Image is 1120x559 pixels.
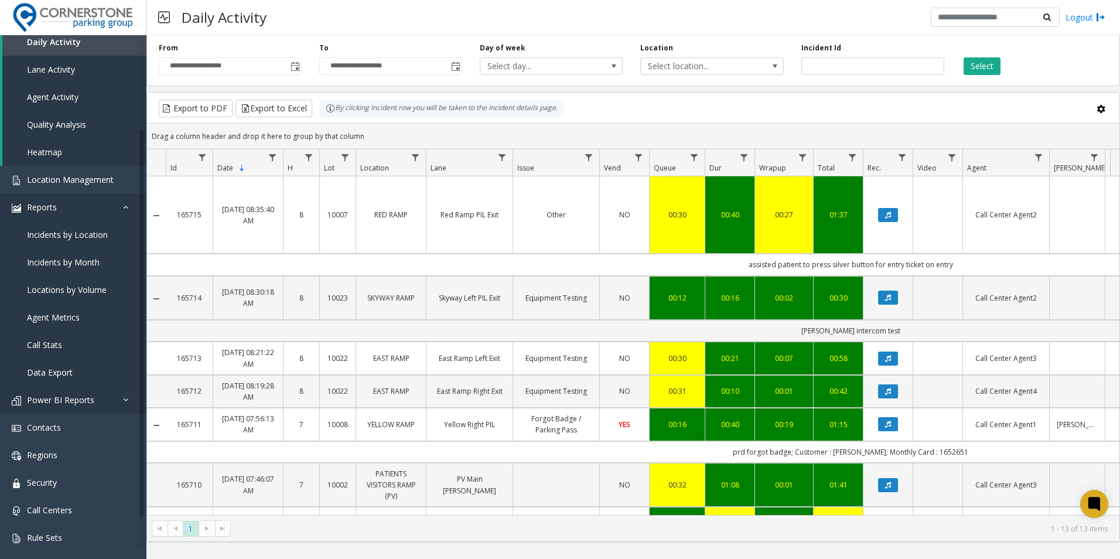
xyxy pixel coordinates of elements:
[27,36,81,47] span: Daily Activity
[845,149,861,165] a: Total Filter Menu
[220,347,276,369] a: [DATE] 08:21:22 AM
[27,64,75,75] span: Lane Activity
[631,149,647,165] a: Vend Filter Menu
[220,287,276,309] a: [DATE] 08:30:18 AM
[27,257,100,268] span: Incidents by Month
[657,292,698,304] div: 00:12
[762,209,806,220] div: 00:27
[762,479,806,490] a: 00:01
[619,293,630,303] span: NO
[288,163,293,173] span: H
[319,43,329,53] label: To
[480,43,525,53] label: Day of week
[967,163,986,173] span: Agent
[235,100,312,117] button: Export to Excel
[657,353,698,364] div: 00:30
[301,149,317,165] a: H Filter Menu
[607,353,642,364] a: NO
[217,163,233,173] span: Date
[520,292,592,304] a: Equipment Testing
[657,386,698,397] a: 00:31
[821,479,856,490] a: 01:41
[27,284,107,295] span: Locations by Volume
[619,420,630,430] span: YES
[27,174,114,185] span: Location Management
[821,292,856,304] a: 00:30
[517,163,534,173] span: Issue
[2,28,146,56] a: Daily Activity
[657,479,698,490] div: 00:32
[291,209,312,220] a: 8
[762,292,806,304] div: 00:02
[712,292,747,304] a: 00:16
[821,386,856,397] a: 00:42
[159,43,178,53] label: From
[12,176,21,185] img: 'icon'
[607,479,642,490] a: NO
[762,419,806,430] a: 00:19
[12,424,21,433] img: 'icon'
[320,100,564,117] div: By clicking Incident row you will be taken to the incident details page.
[27,146,62,158] span: Heatmap
[712,209,747,220] a: 00:40
[970,419,1042,430] a: Call Center Agent1
[944,149,960,165] a: Video Filter Menu
[520,209,592,220] a: Other
[2,56,146,83] a: Lane Activity
[1096,11,1105,23] img: logout
[173,419,206,430] a: 165711
[607,209,642,220] a: NO
[619,386,630,396] span: NO
[433,353,506,364] a: East Ramp Left Exit
[712,386,747,397] a: 00:10
[433,209,506,220] a: Red Ramp PIL Exit
[762,386,806,397] a: 00:01
[2,138,146,166] a: Heatmap
[433,473,506,496] a: PV Main [PERSON_NAME]
[363,353,419,364] a: EAST RAMP
[604,163,621,173] span: Vend
[712,353,747,364] a: 00:21
[1054,163,1107,173] span: [PERSON_NAME]
[327,386,349,397] a: 10022
[1031,149,1047,165] a: Agent Filter Menu
[12,506,21,516] img: 'icon'
[237,163,247,173] span: Sortable
[709,163,722,173] span: Dur
[220,413,276,435] a: [DATE] 07:56:13 AM
[173,209,206,220] a: 165715
[173,353,206,364] a: 165713
[363,419,419,430] a: YELLOW RAMP
[27,532,62,543] span: Rule Sets
[759,163,786,173] span: Wrapup
[27,202,57,213] span: Reports
[220,473,276,496] a: [DATE] 07:46:07 AM
[220,204,276,226] a: [DATE] 08:35:40 AM
[449,58,462,74] span: Toggle popup
[494,149,510,165] a: Lane Filter Menu
[1066,11,1105,23] a: Logout
[147,421,166,430] a: Collapse Details
[327,419,349,430] a: 10008
[970,292,1042,304] a: Call Center Agent2
[159,100,233,117] button: Export to PDF
[27,422,61,433] span: Contacts
[27,394,94,405] span: Power BI Reports
[821,419,856,430] div: 01:15
[712,479,747,490] a: 01:08
[327,353,349,364] a: 10022
[821,353,856,364] div: 00:58
[12,479,21,488] img: 'icon'
[801,43,841,53] label: Incident Id
[147,294,166,304] a: Collapse Details
[27,312,80,323] span: Agent Metrics
[173,479,206,490] a: 165710
[894,149,910,165] a: Rec. Filter Menu
[327,209,349,220] a: 10007
[657,419,698,430] div: 00:16
[970,209,1042,220] a: Call Center Agent2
